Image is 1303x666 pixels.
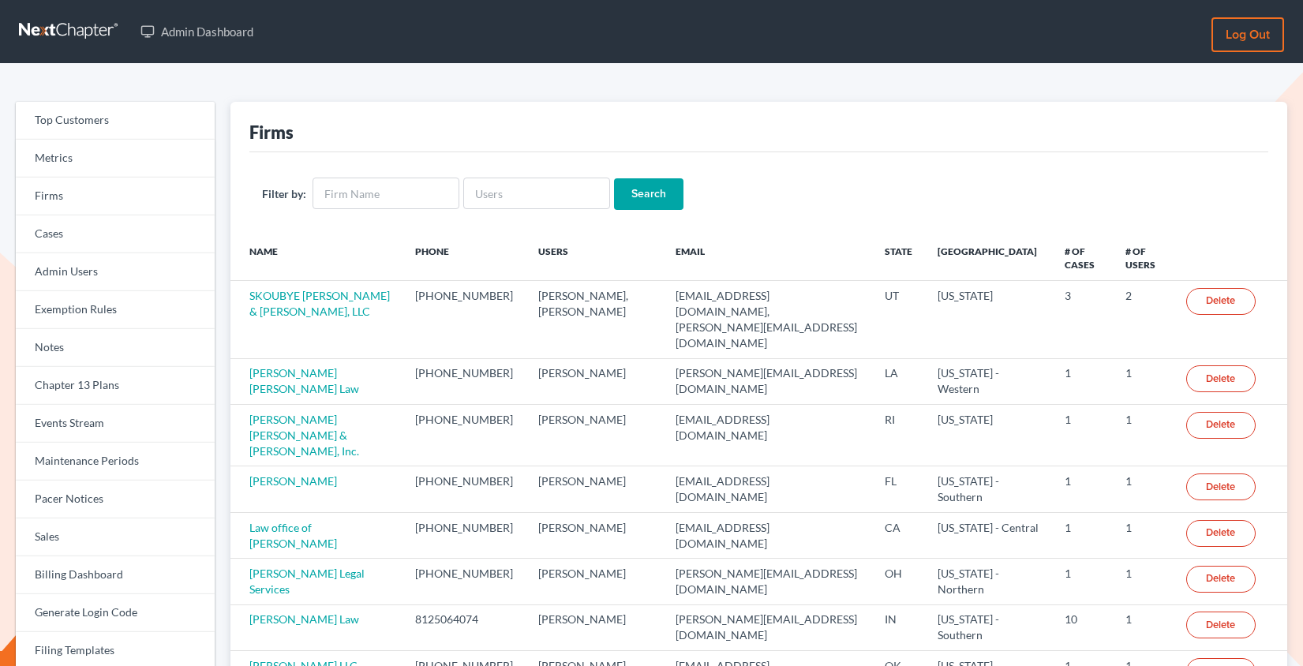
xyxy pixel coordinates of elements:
input: Firm Name [313,178,459,209]
a: Maintenance Periods [16,443,215,481]
a: Billing Dashboard [16,556,215,594]
td: 1 [1052,512,1113,558]
a: Delete [1186,412,1256,439]
a: Metrics [16,140,215,178]
td: [EMAIL_ADDRESS][DOMAIN_NAME] [663,512,872,558]
td: UT [872,281,925,358]
a: Delete [1186,365,1256,392]
td: 1 [1113,604,1174,650]
td: 1 [1113,405,1174,466]
a: Events Stream [16,405,215,443]
td: [US_STATE] - Western [925,358,1052,404]
td: [PERSON_NAME], [PERSON_NAME] [526,281,663,358]
a: [PERSON_NAME] Legal Services [249,567,365,596]
a: Pacer Notices [16,481,215,518]
th: Email [663,235,872,281]
td: [US_STATE] - Southern [925,604,1052,650]
a: Admin Users [16,253,215,291]
td: [PERSON_NAME][EMAIL_ADDRESS][DOMAIN_NAME] [663,604,872,650]
label: Filter by: [262,185,306,202]
a: Delete [1186,520,1256,547]
td: [US_STATE] [925,405,1052,466]
td: [EMAIL_ADDRESS][DOMAIN_NAME] [663,405,872,466]
td: 1 [1052,358,1113,404]
td: [US_STATE] - Northern [925,559,1052,604]
a: [PERSON_NAME] Law [249,612,359,626]
th: [GEOGRAPHIC_DATA] [925,235,1052,281]
td: IN [872,604,925,650]
td: [PERSON_NAME] [526,466,663,512]
td: [PERSON_NAME][EMAIL_ADDRESS][DOMAIN_NAME] [663,559,872,604]
th: Name [230,235,403,281]
td: [US_STATE] [925,281,1052,358]
td: [PERSON_NAME] [526,604,663,650]
td: 1 [1113,512,1174,558]
td: 1 [1113,358,1174,404]
td: [PERSON_NAME] [526,559,663,604]
th: State [872,235,925,281]
td: [PHONE_NUMBER] [403,466,526,512]
a: Admin Dashboard [133,17,261,46]
a: Top Customers [16,102,215,140]
a: Delete [1186,566,1256,593]
a: Notes [16,329,215,367]
td: RI [872,405,925,466]
td: [PHONE_NUMBER] [403,405,526,466]
a: Generate Login Code [16,594,215,632]
a: Delete [1186,473,1256,500]
input: Users [463,178,610,209]
td: [PHONE_NUMBER] [403,512,526,558]
td: 1 [1113,466,1174,512]
td: [EMAIL_ADDRESS][DOMAIN_NAME], [PERSON_NAME][EMAIL_ADDRESS][DOMAIN_NAME] [663,281,872,358]
td: 1 [1052,559,1113,604]
div: Firms [249,121,294,144]
td: [US_STATE] - Central [925,512,1052,558]
td: [PERSON_NAME] [526,405,663,466]
td: [EMAIL_ADDRESS][DOMAIN_NAME] [663,466,872,512]
td: [US_STATE] - Southern [925,466,1052,512]
td: 2 [1113,281,1174,358]
a: Exemption Rules [16,291,215,329]
input: Search [614,178,683,210]
td: CA [872,512,925,558]
a: [PERSON_NAME] [PERSON_NAME] & [PERSON_NAME], Inc. [249,413,359,458]
td: 10 [1052,604,1113,650]
a: SKOUBYE [PERSON_NAME] & [PERSON_NAME], LLC [249,289,390,318]
td: 3 [1052,281,1113,358]
td: [PHONE_NUMBER] [403,281,526,358]
a: Cases [16,215,215,253]
td: OH [872,559,925,604]
td: 1 [1052,466,1113,512]
a: Law office of [PERSON_NAME] [249,521,337,550]
td: [PHONE_NUMBER] [403,559,526,604]
td: [PERSON_NAME] [526,358,663,404]
th: Users [526,235,663,281]
td: 1 [1113,559,1174,604]
td: [PERSON_NAME] [526,512,663,558]
th: # of Cases [1052,235,1113,281]
a: [PERSON_NAME] [249,474,337,488]
th: Phone [403,235,526,281]
a: [PERSON_NAME] [PERSON_NAME] Law [249,366,359,395]
td: [PERSON_NAME][EMAIL_ADDRESS][DOMAIN_NAME] [663,358,872,404]
a: Log out [1211,17,1284,52]
a: Delete [1186,612,1256,638]
th: # of Users [1113,235,1174,281]
a: Chapter 13 Plans [16,367,215,405]
td: FL [872,466,925,512]
td: [PHONE_NUMBER] [403,358,526,404]
a: Delete [1186,288,1256,315]
td: 8125064074 [403,604,526,650]
td: 1 [1052,405,1113,466]
a: Firms [16,178,215,215]
td: LA [872,358,925,404]
a: Sales [16,518,215,556]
